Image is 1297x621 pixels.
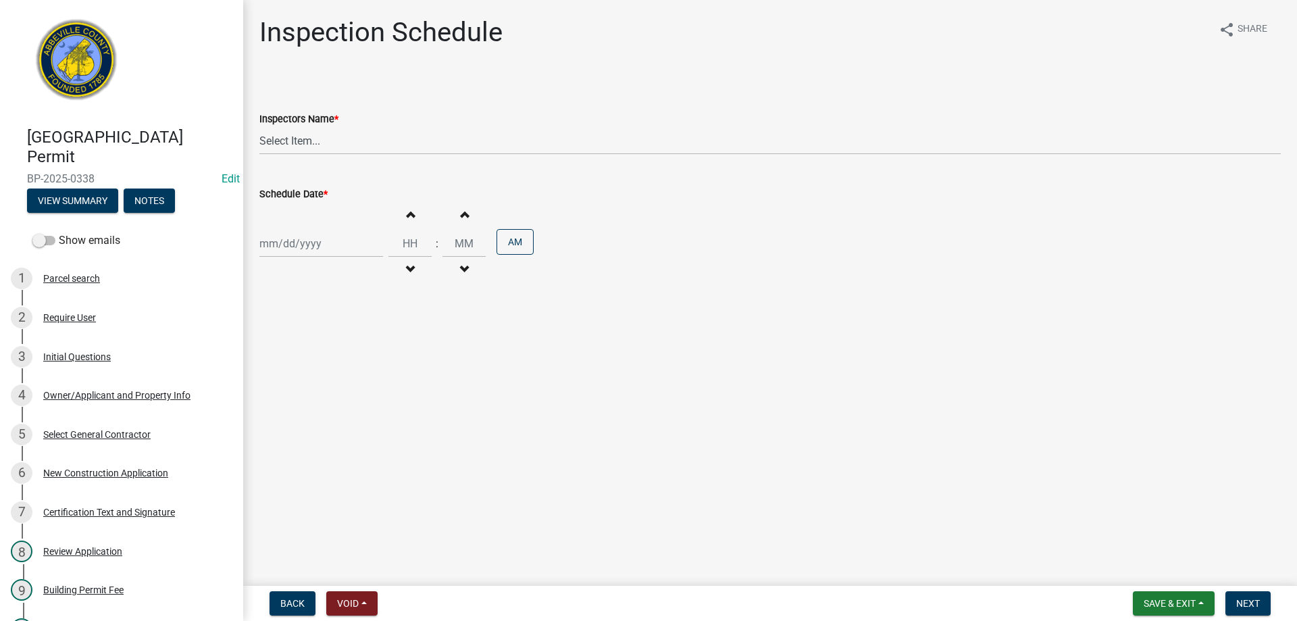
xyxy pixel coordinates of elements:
[11,268,32,289] div: 1
[11,307,32,328] div: 2
[11,346,32,368] div: 3
[1236,598,1260,609] span: Next
[259,16,503,49] h1: Inspection Schedule
[43,352,111,362] div: Initial Questions
[43,585,124,595] div: Building Permit Fee
[27,196,118,207] wm-modal-confirm: Summary
[11,462,32,484] div: 6
[11,384,32,406] div: 4
[43,313,96,322] div: Require User
[1208,16,1278,43] button: shareShare
[1219,22,1235,38] i: share
[326,591,378,616] button: Void
[497,229,534,255] button: AM
[259,115,338,124] label: Inspectors Name
[32,232,120,249] label: Show emails
[259,230,383,257] input: mm/dd/yyyy
[1144,598,1196,609] span: Save & Exit
[27,14,126,114] img: Abbeville County, South Carolina
[270,591,315,616] button: Back
[1225,591,1271,616] button: Next
[43,274,100,283] div: Parcel search
[43,468,168,478] div: New Construction Application
[27,128,232,167] h4: [GEOGRAPHIC_DATA] Permit
[11,501,32,523] div: 7
[43,430,151,439] div: Select General Contractor
[124,196,175,207] wm-modal-confirm: Notes
[432,236,442,252] div: :
[1133,591,1215,616] button: Save & Exit
[280,598,305,609] span: Back
[222,172,240,185] a: Edit
[259,190,328,199] label: Schedule Date
[11,579,32,601] div: 9
[27,189,118,213] button: View Summary
[222,172,240,185] wm-modal-confirm: Edit Application Number
[1238,22,1267,38] span: Share
[11,541,32,562] div: 8
[43,547,122,556] div: Review Application
[11,424,32,445] div: 5
[124,189,175,213] button: Notes
[337,598,359,609] span: Void
[388,230,432,257] input: Hours
[43,391,190,400] div: Owner/Applicant and Property Info
[43,507,175,517] div: Certification Text and Signature
[27,172,216,185] span: BP-2025-0338
[442,230,486,257] input: Minutes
